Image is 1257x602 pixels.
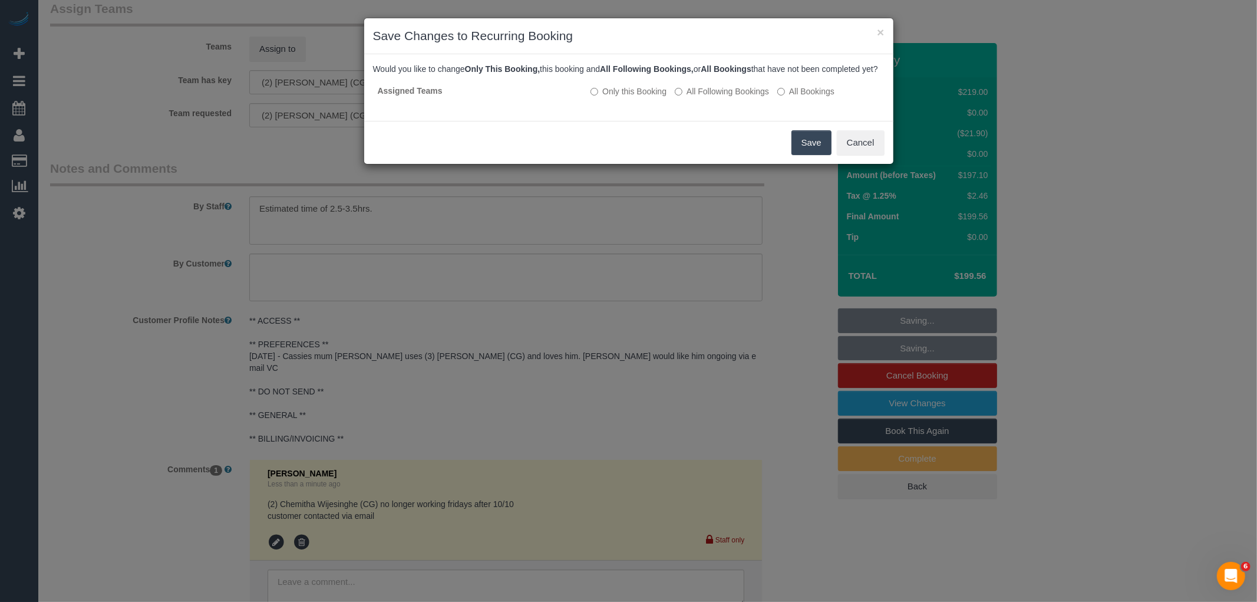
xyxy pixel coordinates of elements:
input: All Bookings [777,88,785,96]
input: Only this Booking [590,88,598,96]
button: Save [791,130,832,155]
h3: Save Changes to Recurring Booking [373,27,885,45]
button: Cancel [837,130,885,155]
iframe: Intercom live chat [1217,562,1245,590]
strong: Assigned Teams [378,86,443,96]
b: Only This Booking, [465,64,540,74]
p: Would you like to change this booking and or that have not been completed yet? [373,63,885,75]
b: All Bookings [701,64,751,74]
label: All bookings that have not been completed yet will be changed. [777,85,834,97]
span: 6 [1241,562,1251,571]
input: All Following Bookings [675,88,682,96]
b: All Following Bookings, [600,64,694,74]
label: All other bookings in the series will remain the same. [590,85,667,97]
button: × [877,26,884,38]
label: This and all the bookings after it will be changed. [675,85,769,97]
